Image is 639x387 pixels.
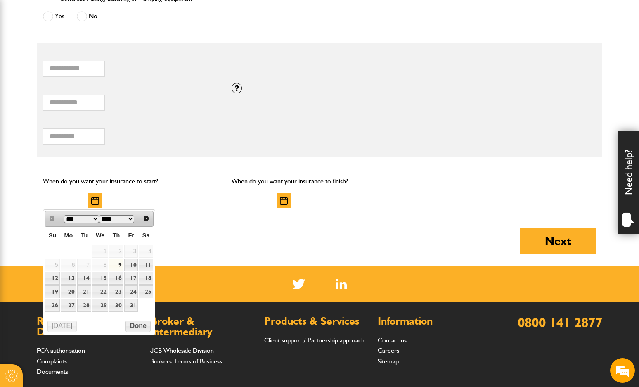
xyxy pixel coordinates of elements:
a: 15 [92,272,108,285]
a: Next [140,212,152,224]
a: Documents [37,368,68,375]
a: 26 [45,299,59,312]
a: 20 [61,285,77,298]
div: Minimize live chat window [135,4,155,24]
a: JCB Wholesale Division [150,347,214,354]
button: [DATE] [47,321,77,332]
span: Next [143,215,149,222]
h2: Information [378,316,483,327]
a: Complaints [37,357,67,365]
a: 29 [92,299,108,312]
label: No [77,11,97,21]
p: When do you want your insurance to finish? [232,176,408,187]
a: 16 [109,272,123,285]
a: Careers [378,347,399,354]
img: Choose date [91,197,99,205]
a: 9 [109,259,123,271]
a: 31 [124,299,138,312]
span: Thursday [113,232,120,239]
a: 18 [139,272,153,285]
a: 13 [61,272,77,285]
p: When do you want your insurance to start? [43,176,219,187]
label: Yes [43,11,64,21]
a: 0800 141 2877 [518,314,602,330]
a: 27 [61,299,77,312]
a: Sitemap [378,357,399,365]
em: Start Chat [112,254,150,266]
div: Chat with us now [43,46,139,57]
a: 25 [139,285,153,298]
h2: Regulations & Documents [37,316,142,337]
a: 10 [124,259,138,271]
a: 19 [45,285,59,298]
a: 28 [77,299,91,312]
img: d_20077148190_company_1631870298795_20077148190 [14,46,35,57]
a: Brokers Terms of Business [150,357,222,365]
h2: Broker & Intermediary [150,316,256,337]
span: Monday [64,232,73,239]
a: Client support / Partnership approach [264,336,364,344]
a: 17 [124,272,138,285]
span: Tuesday [81,232,88,239]
a: 21 [77,285,91,298]
span: Wednesday [96,232,104,239]
h2: Products & Services [264,316,369,327]
textarea: Type your message and hit 'Enter' [11,150,151,247]
a: 22 [92,285,108,298]
div: Need help? [618,131,639,234]
span: Sunday [49,232,56,239]
button: Next [520,228,596,254]
input: Enter your last name [11,76,151,95]
a: 14 [77,272,91,285]
span: Friday [128,232,134,239]
a: 11 [139,259,153,271]
input: Enter your email address [11,101,151,119]
a: Contact us [378,336,407,344]
img: Choose date [280,197,288,205]
img: Twitter [292,279,305,289]
button: Done [125,321,151,332]
a: 23 [109,285,123,298]
a: 12 [45,272,59,285]
input: Enter your phone number [11,125,151,143]
img: Linked In [336,279,347,289]
a: FCA authorisation [37,347,85,354]
a: 30 [109,299,123,312]
a: LinkedIn [336,279,347,289]
span: Saturday [142,232,150,239]
a: 24 [124,285,138,298]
